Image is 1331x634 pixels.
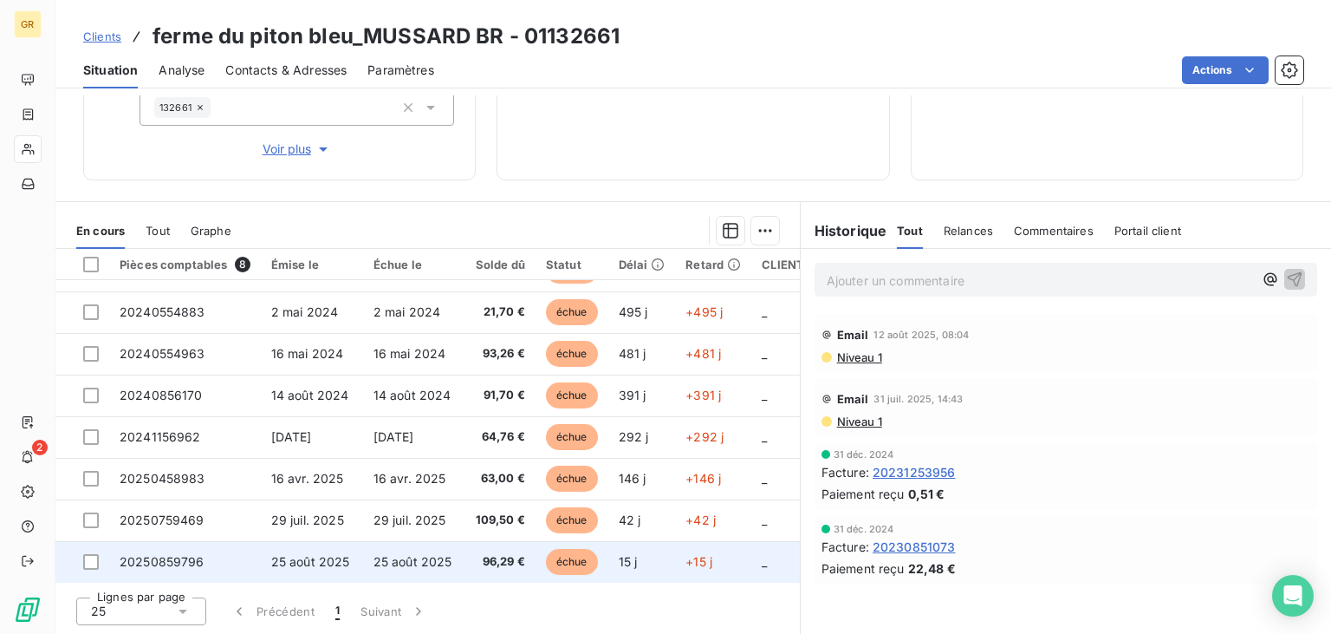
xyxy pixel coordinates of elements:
[837,328,869,342] span: Email
[120,429,201,444] span: 20241156962
[83,29,121,43] span: Clients
[373,554,452,569] span: 25 août 2025
[373,471,446,486] span: 16 avr. 2025
[476,345,525,363] span: 93,26 €
[476,304,525,321] span: 21,70 €
[685,429,724,444] span: +292 j
[476,387,525,404] span: 91,70 €
[140,140,454,159] button: Voir plus
[91,603,106,620] span: 25
[373,258,455,271] div: Échue le
[211,100,224,115] input: Ajouter une valeur
[120,304,205,319] span: 20240554883
[120,513,205,527] span: 20250759469
[153,21,620,52] h3: ferme du piton bleu_MUSSARD BR - 01132661
[897,224,923,238] span: Tout
[685,346,721,361] span: +481 j
[762,258,865,271] div: CLIENT DOUTEUX
[619,513,641,527] span: 42 j
[271,513,344,527] span: 29 juil. 2025
[762,388,767,402] span: _
[373,513,446,527] span: 29 juil. 2025
[225,62,347,79] span: Contacts & Adresses
[873,394,963,404] span: 31 juil. 2025, 14:43
[546,424,598,450] span: échue
[821,485,905,503] span: Paiement reçu
[821,463,869,481] span: Facture :
[271,471,344,486] span: 16 avr. 2025
[834,449,894,460] span: 31 déc. 2024
[546,549,598,575] span: échue
[120,257,250,272] div: Pièces comptables
[685,471,721,486] span: +146 j
[476,553,525,571] span: 96,29 €
[83,62,138,79] span: Situation
[762,304,767,319] span: _
[619,471,646,486] span: 146 j
[350,593,438,630] button: Suivant
[685,554,712,569] span: +15 j
[837,392,869,406] span: Email
[546,341,598,367] span: échue
[546,382,598,409] span: échue
[619,258,665,271] div: Délai
[120,471,205,486] span: 20250458983
[120,388,203,402] span: 20240856170
[1182,56,1269,84] button: Actions
[476,258,525,271] div: Solde dû
[271,304,339,319] span: 2 mai 2024
[120,554,205,569] span: 20250859796
[271,346,344,361] span: 16 mai 2024
[271,554,350,569] span: 25 août 2025
[835,350,882,364] span: Niveau 1
[271,429,312,444] span: [DATE]
[834,524,894,534] span: 31 déc. 2024
[908,485,945,503] span: 0,51 €
[873,463,956,481] span: 20231253956
[271,258,353,271] div: Émise le
[619,554,638,569] span: 15 j
[263,141,332,158] span: Voir plus
[619,346,646,361] span: 481 j
[191,224,231,238] span: Graphe
[619,429,649,444] span: 292 j
[235,257,250,272] span: 8
[14,10,42,38] div: GR
[159,62,205,79] span: Analyse
[685,304,723,319] span: +495 j
[1014,224,1094,238] span: Commentaires
[120,346,205,361] span: 20240554963
[373,429,414,444] span: [DATE]
[83,28,121,45] a: Clients
[762,554,767,569] span: _
[373,304,441,319] span: 2 mai 2024
[908,559,956,578] span: 22,48 €
[76,224,125,238] span: En cours
[821,559,905,578] span: Paiement reçu
[546,299,598,325] span: échue
[762,429,767,444] span: _
[476,470,525,487] span: 63,00 €
[335,603,340,620] span: 1
[873,330,969,340] span: 12 août 2025, 08:04
[932,31,1282,159] div: Vous n’avez pas accès aux informations de relance de ce client.
[325,593,350,630] button: 1
[1114,224,1181,238] span: Portail client
[373,346,446,361] span: 16 mai 2024
[220,593,325,630] button: Précédent
[14,596,42,624] img: Logo LeanPay
[685,258,741,271] div: Retard
[546,258,598,271] div: Statut
[762,471,767,486] span: _
[476,512,525,529] span: 109,50 €
[476,428,525,446] span: 64,76 €
[146,224,170,238] span: Tout
[801,220,887,241] h6: Historique
[367,62,434,79] span: Paramètres
[619,304,648,319] span: 495 j
[159,102,192,113] span: 132661
[373,388,451,402] span: 14 août 2024
[1272,575,1314,617] div: Open Intercom Messenger
[873,538,956,556] span: 20230851073
[685,388,721,402] span: +391 j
